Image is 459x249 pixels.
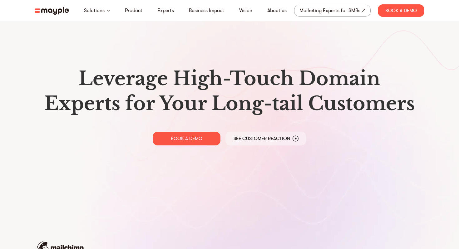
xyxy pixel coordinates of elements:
a: About us [267,7,287,14]
p: See Customer Reaction [234,135,290,142]
a: Business Impact [189,7,224,14]
div: Marketing Experts for SMBs [299,6,360,15]
p: BOOK A DEMO [171,135,202,142]
a: Vision [239,7,252,14]
div: Book A Demo [378,4,424,17]
a: Experts [157,7,174,14]
h1: Leverage High-Touch Domain Experts for Your Long-tail Customers [40,66,419,116]
a: Solutions [84,7,105,14]
a: BOOK A DEMO [153,132,220,145]
a: Marketing Experts for SMBs [294,5,371,17]
img: arrow-down [107,10,110,12]
a: Product [125,7,142,14]
img: mayple-logo [35,7,69,15]
a: See Customer Reaction [225,132,306,145]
